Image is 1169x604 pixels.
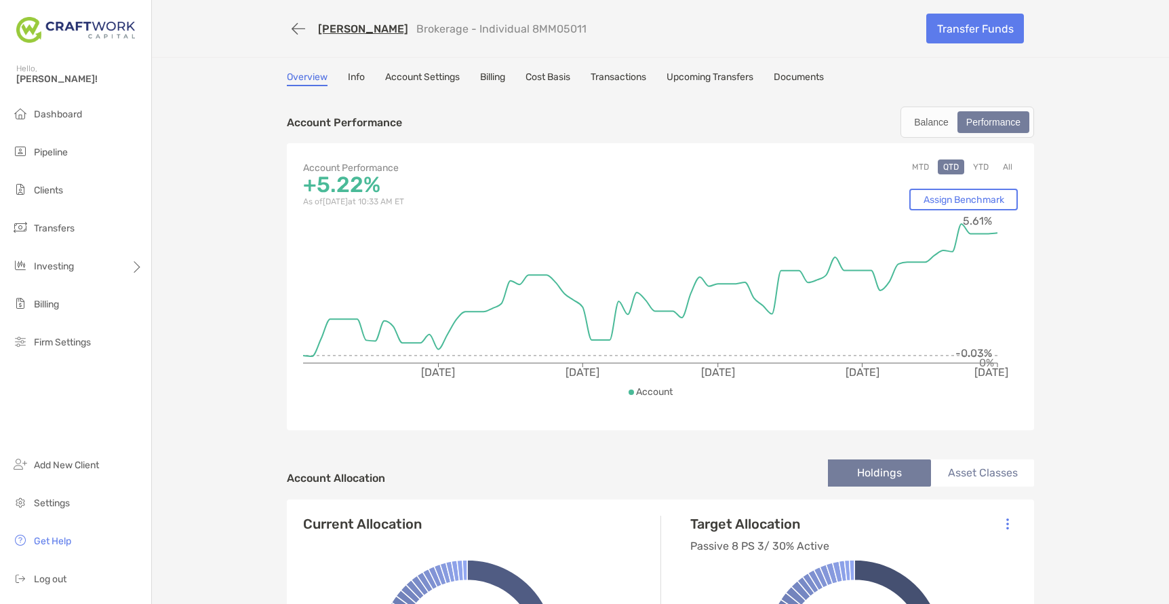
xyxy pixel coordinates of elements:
tspan: [DATE] [421,366,455,379]
a: Info [348,71,365,86]
tspan: [DATE] [974,366,1008,379]
span: Get Help [34,535,71,547]
button: QTD [938,159,964,174]
h4: Target Allocation [690,516,829,532]
tspan: [DATE] [566,366,599,379]
a: Overview [287,71,328,86]
img: Icon List Menu [1006,518,1009,530]
a: Upcoming Transfers [667,71,753,86]
img: get-help icon [12,532,28,548]
a: Billing [480,71,505,86]
p: Account [636,383,673,400]
a: Documents [774,71,824,86]
img: firm-settings icon [12,333,28,350]
img: clients icon [12,181,28,197]
img: billing icon [12,295,28,312]
span: Settings [34,497,70,509]
tspan: 5.61% [963,214,992,227]
tspan: 0% [979,356,994,369]
tspan: -0.03% [955,347,992,360]
img: Zoe Logo [16,5,135,54]
a: Assign Benchmark [909,189,1018,210]
p: As of [DATE] at 10:33 AM ET [303,193,660,210]
a: Account Settings [385,71,460,86]
a: Cost Basis [526,71,570,86]
img: dashboard icon [12,105,28,121]
img: add_new_client icon [12,456,28,472]
img: settings icon [12,494,28,510]
tspan: [DATE] [846,366,879,379]
button: All [997,159,1018,174]
span: Dashboard [34,109,82,120]
h4: Current Allocation [303,516,422,532]
img: logout icon [12,570,28,586]
button: MTD [907,159,934,174]
li: Holdings [828,459,931,487]
p: Passive 8 PS 3/ 30% Active [690,537,829,554]
a: Transactions [591,71,646,86]
div: Performance [959,113,1028,132]
h4: Account Allocation [287,472,385,485]
p: Account Performance [287,114,402,131]
span: Log out [34,573,66,585]
img: pipeline icon [12,143,28,159]
img: transfers icon [12,219,28,235]
span: Add New Client [34,459,99,471]
a: [PERSON_NAME] [318,22,408,35]
button: YTD [968,159,994,174]
span: Transfers [34,223,75,234]
span: Firm Settings [34,337,91,348]
span: Clients [34,185,63,196]
p: Brokerage - Individual 8MM05011 [416,22,587,35]
span: Investing [34,261,74,272]
p: +5.22% [303,176,660,193]
p: Account Performance [303,159,660,176]
img: investing icon [12,257,28,273]
span: [PERSON_NAME]! [16,73,143,85]
a: Transfer Funds [926,14,1024,43]
div: segmented control [900,107,1034,138]
tspan: [DATE] [701,366,735,379]
div: Balance [907,113,956,132]
li: Asset Classes [931,459,1034,487]
span: Billing [34,299,59,310]
span: Pipeline [34,147,68,158]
